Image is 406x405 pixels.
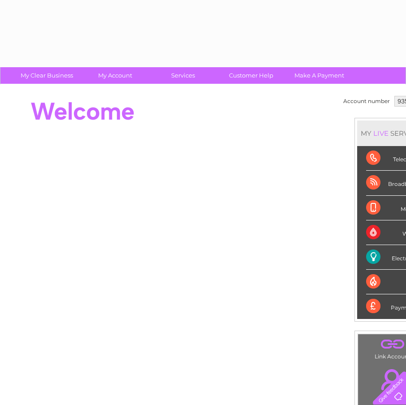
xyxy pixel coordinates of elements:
[214,67,288,84] a: Customer Help
[78,67,152,84] a: My Account
[371,129,390,138] div: LIVE
[10,67,84,84] a: My Clear Business
[282,67,356,84] a: Make A Payment
[341,94,392,109] td: Account number
[146,67,220,84] a: Services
